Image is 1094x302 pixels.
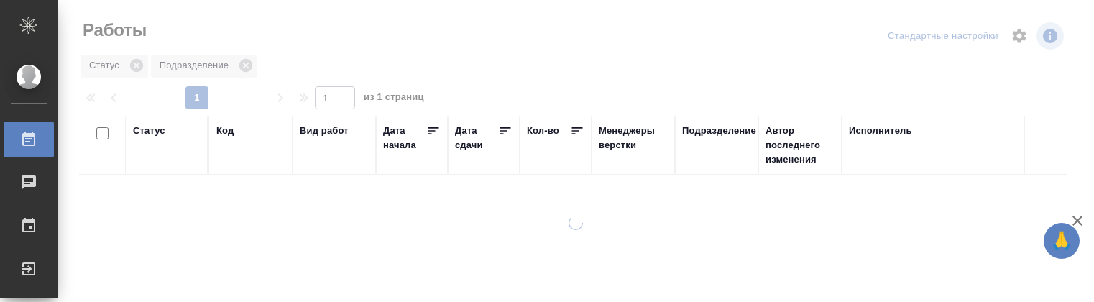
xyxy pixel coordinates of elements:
div: Менеджеры верстки [599,124,668,152]
div: Кол-во [527,124,559,138]
div: Автор последнего изменения [766,124,835,167]
div: Дата сдачи [455,124,498,152]
div: Код [216,124,234,138]
div: Исполнитель [849,124,912,138]
div: Вид работ [300,124,349,138]
div: Дата начала [383,124,426,152]
div: Статус [133,124,165,138]
span: 🙏 [1049,226,1074,256]
div: Подразделение [682,124,756,138]
button: 🙏 [1044,223,1080,259]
